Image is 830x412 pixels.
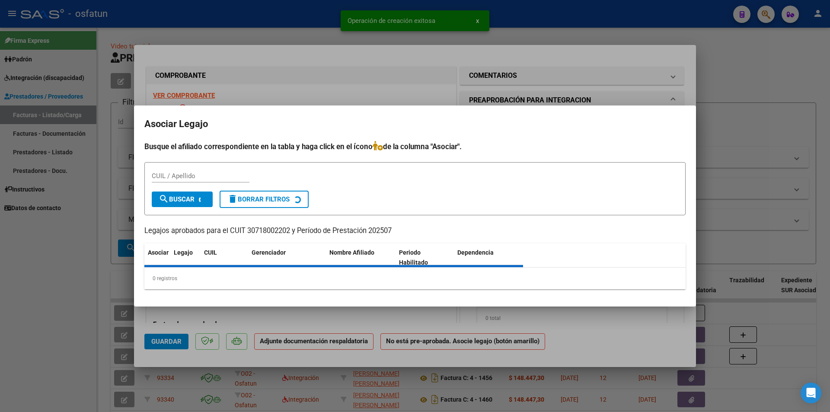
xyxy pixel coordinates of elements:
div: 0 registros [144,268,686,289]
span: Legajo [174,249,193,256]
span: Asociar [148,249,169,256]
datatable-header-cell: Periodo Habilitado [396,243,454,272]
span: Gerenciador [252,249,286,256]
h4: Busque el afiliado correspondiente en la tabla y haga click en el ícono de la columna "Asociar". [144,141,686,152]
span: Dependencia [457,249,494,256]
span: Nombre Afiliado [329,249,374,256]
datatable-header-cell: CUIL [201,243,248,272]
button: Borrar Filtros [220,191,309,208]
span: Borrar Filtros [227,195,290,203]
div: Open Intercom Messenger [801,383,821,403]
span: Buscar [159,195,195,203]
datatable-header-cell: Legajo [170,243,201,272]
datatable-header-cell: Asociar [144,243,170,272]
span: Periodo Habilitado [399,249,428,266]
h2: Asociar Legajo [144,116,686,132]
datatable-header-cell: Gerenciador [248,243,326,272]
button: Buscar [152,192,213,207]
mat-icon: search [159,194,169,204]
p: Legajos aprobados para el CUIT 30718002202 y Período de Prestación 202507 [144,226,686,236]
mat-icon: delete [227,194,238,204]
span: CUIL [204,249,217,256]
datatable-header-cell: Dependencia [454,243,524,272]
datatable-header-cell: Nombre Afiliado [326,243,396,272]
